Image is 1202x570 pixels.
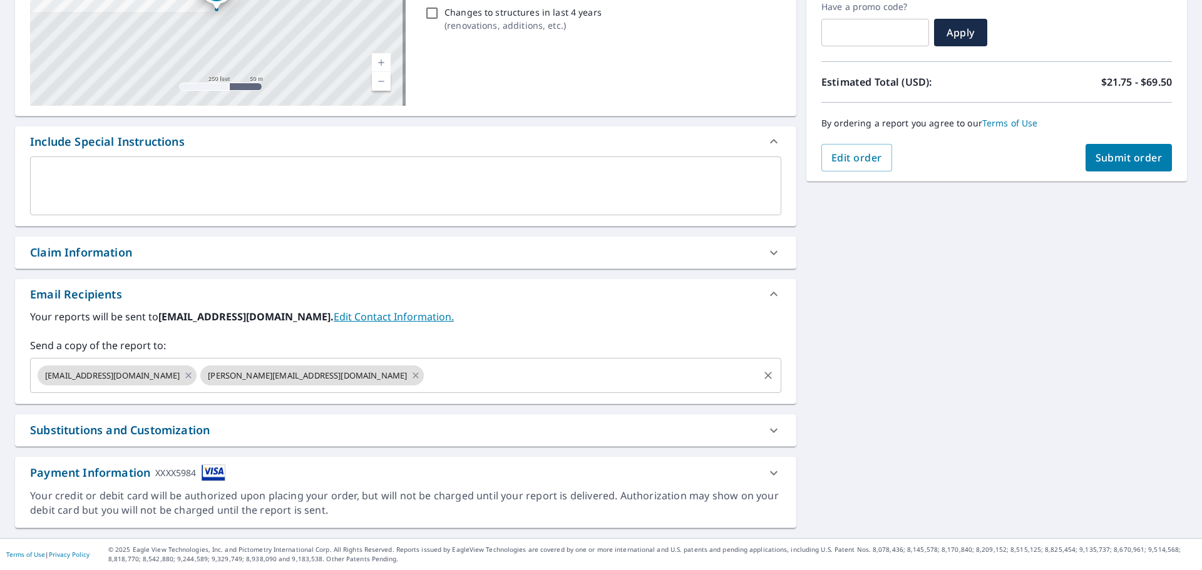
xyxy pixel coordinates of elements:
[30,489,781,517] div: Your credit or debit card will be authorized upon placing your order, but will not be charged unt...
[30,338,781,353] label: Send a copy of the report to:
[30,133,185,150] div: Include Special Instructions
[821,74,997,89] p: Estimated Total (USD):
[202,464,225,481] img: cardImage
[200,365,424,385] div: [PERSON_NAME][EMAIL_ADDRESS][DOMAIN_NAME]
[944,26,977,39] span: Apply
[30,464,225,481] div: Payment Information
[821,144,892,171] button: Edit order
[444,19,602,32] p: ( renovations, additions, etc. )
[200,370,414,382] span: [PERSON_NAME][EMAIL_ADDRESS][DOMAIN_NAME]
[982,117,1038,129] a: Terms of Use
[934,19,987,46] button: Apply
[15,279,796,309] div: Email Recipients
[6,550,45,559] a: Terms of Use
[15,457,796,489] div: Payment InformationXXXX5984cardImage
[821,118,1172,129] p: By ordering a report you agree to our
[372,53,391,72] a: Current Level 17, Zoom In
[15,237,796,268] div: Claim Information
[15,126,796,156] div: Include Special Instructions
[155,464,196,481] div: XXXX5984
[1096,151,1163,165] span: Submit order
[334,310,454,323] a: EditContactInfo
[372,72,391,91] a: Current Level 17, Zoom Out
[1086,144,1173,171] button: Submit order
[158,310,334,323] b: [EMAIL_ADDRESS][DOMAIN_NAME].
[38,365,197,385] div: [EMAIL_ADDRESS][DOMAIN_NAME]
[108,545,1196,564] p: © 2025 Eagle View Technologies, Inc. and Pictometry International Corp. All Rights Reserved. Repo...
[831,151,882,165] span: Edit order
[444,6,602,19] p: Changes to structures in last 4 years
[30,286,122,303] div: Email Recipients
[1101,74,1172,89] p: $21.75 - $69.50
[759,367,777,384] button: Clear
[38,370,187,382] span: [EMAIL_ADDRESS][DOMAIN_NAME]
[821,1,929,13] label: Have a promo code?
[49,550,90,559] a: Privacy Policy
[30,244,132,261] div: Claim Information
[30,309,781,324] label: Your reports will be sent to
[30,422,210,439] div: Substitutions and Customization
[15,414,796,446] div: Substitutions and Customization
[6,551,90,558] p: |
